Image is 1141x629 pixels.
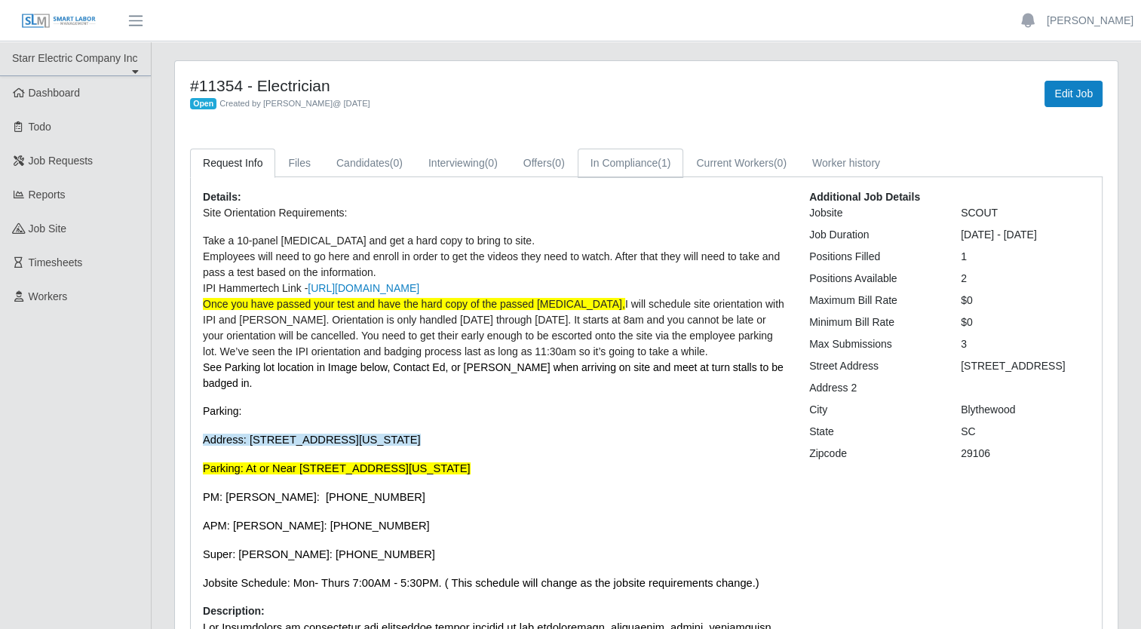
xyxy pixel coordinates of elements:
a: In Compliance [578,149,684,178]
a: [URL][DOMAIN_NAME] [308,282,419,294]
div: City [798,402,949,418]
div: Jobsite [798,205,949,221]
div: Minimum Bill Rate [798,314,949,330]
span: Once you have passed your test and have the hard copy of the passed [MEDICAL_DATA], [203,298,625,310]
span: Reports [29,189,66,201]
span: Created by [PERSON_NAME] @ [DATE] [219,99,370,108]
a: Edit Job [1044,81,1103,107]
div: Job Duration [798,227,949,243]
div: Address 2 [798,380,949,396]
span: Parking: At or Near [STREET_ADDRESS][US_STATE] [203,462,471,474]
span: Jobsite Schedule: Mon- Thurs 7:00AM - 5:30PM. ( This schedule will change as the jobsite requirem... [203,577,759,589]
a: [PERSON_NAME] [1047,13,1133,29]
div: Street Address [798,358,949,374]
div: Positions Available [798,271,949,287]
span: (1) [658,157,670,169]
span: Take a 10-panel [MEDICAL_DATA] and get a hard copy to bring to site. [203,235,535,247]
span: Todo [29,121,51,133]
a: Request Info [190,149,275,178]
div: 29106 [949,446,1101,462]
span: (0) [390,157,403,169]
span: IPI Hammertech Link - [203,282,419,294]
span: APM: [PERSON_NAME]: [PHONE_NUMBER] [203,520,430,532]
div: $0 [949,293,1101,308]
span: (0) [552,157,565,169]
a: Candidates [324,149,416,178]
span: Parking: [203,405,241,417]
span: PM: [PERSON_NAME]: [PHONE_NUMBER] [203,491,425,503]
img: SLM Logo [21,13,97,29]
span: Site Orientation Requirements: [203,207,347,219]
b: Description: [203,605,265,617]
b: Additional Job Details [809,191,920,203]
span: Super: [PERSON_NAME]: [PHONE_NUMBER] [203,548,435,560]
span: Timesheets [29,256,83,268]
div: SC [949,424,1101,440]
div: SCOUT [949,205,1101,221]
div: Positions Filled [798,249,949,265]
a: Offers [511,149,578,178]
span: Dashboard [29,87,81,99]
span: (0) [485,157,498,169]
div: 2 [949,271,1101,287]
a: Worker history [799,149,893,178]
div: Zipcode [798,446,949,462]
div: [DATE] - [DATE] [949,227,1101,243]
h4: #11354 - Electrician [190,76,713,95]
span: Address: [STREET_ADDRESS][US_STATE] [203,434,421,446]
span: See Parking lot location in Image below, Contact Ed, or [PERSON_NAME] when arriving on site and m... [203,361,784,389]
div: 1 [949,249,1101,265]
div: Blythewood [949,402,1101,418]
span: job site [29,222,67,235]
div: 3 [949,336,1101,352]
div: $0 [949,314,1101,330]
span: (0) [774,157,787,169]
div: Maximum Bill Rate [798,293,949,308]
a: Current Workers [683,149,799,178]
a: Files [275,149,324,178]
b: Details: [203,191,241,203]
a: Interviewing [416,149,511,178]
span: Employees will need to go here and enroll in order to get the videos they need to watch. After th... [203,250,780,278]
div: State [798,424,949,440]
div: [STREET_ADDRESS] [949,358,1101,374]
span: Open [190,98,216,110]
div: Max Submissions [798,336,949,352]
span: Workers [29,290,68,302]
span: Job Requests [29,155,94,167]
